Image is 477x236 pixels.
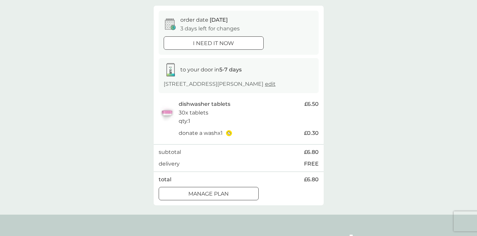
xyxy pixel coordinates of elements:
[179,100,230,108] p: dishwasher tablets
[219,66,242,73] strong: 5-7 days
[304,129,319,138] span: £0.30
[210,17,228,23] span: [DATE]
[304,100,319,108] span: £6.50
[180,66,242,73] span: to your door in
[159,148,181,157] p: subtotal
[159,187,259,200] button: Manage plan
[179,117,190,126] p: qty : 1
[304,148,319,157] span: £6.80
[180,16,228,24] p: order date
[159,175,171,184] p: total
[164,80,276,88] p: [STREET_ADDRESS][PERSON_NAME]
[164,36,264,50] button: i need it now
[180,24,240,33] p: 3 days left for changes
[179,108,208,117] p: 30x tablets
[188,190,229,198] p: Manage plan
[265,81,276,87] a: edit
[193,39,234,48] p: i need it now
[304,160,319,168] p: FREE
[179,129,223,138] p: donate a wash x 1
[304,175,319,184] span: £6.80
[159,160,180,168] p: delivery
